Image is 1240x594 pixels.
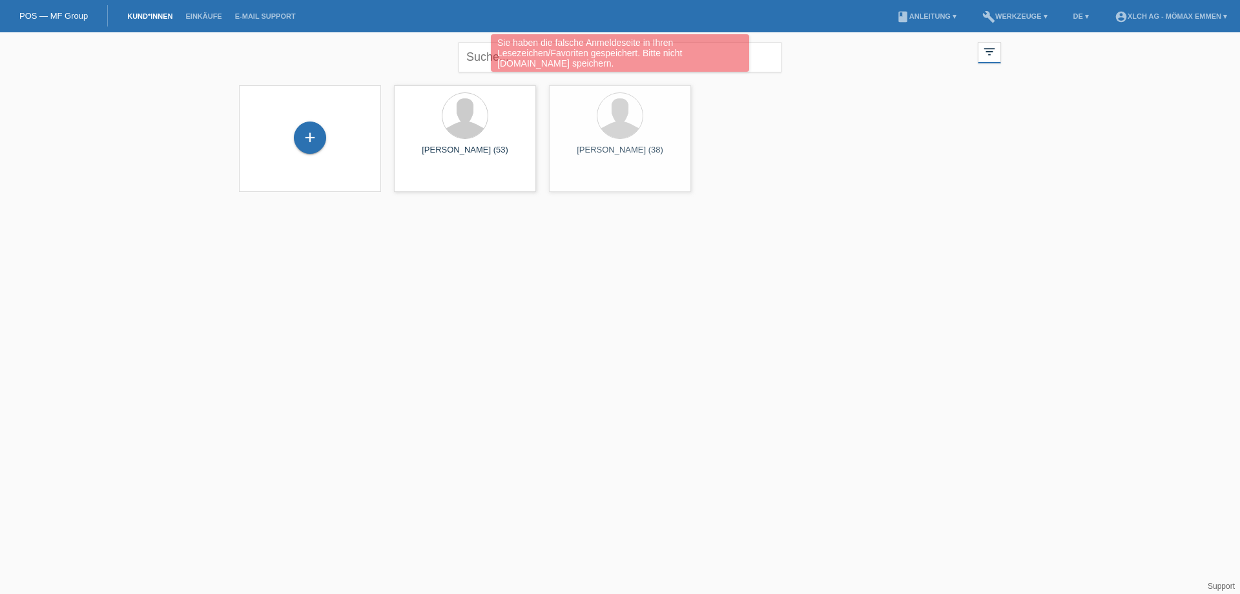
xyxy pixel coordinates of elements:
[1108,12,1234,20] a: account_circleXLCH AG - Mömax Emmen ▾
[121,12,179,20] a: Kund*innen
[559,145,681,165] div: [PERSON_NAME] (38)
[890,12,963,20] a: bookAnleitung ▾
[982,10,995,23] i: build
[1067,12,1095,20] a: DE ▾
[491,34,749,72] div: Sie haben die falsche Anmeldeseite in Ihren Lesezeichen/Favoriten gespeichert. Bitte nicht [DOMAI...
[896,10,909,23] i: book
[1115,10,1128,23] i: account_circle
[976,12,1054,20] a: buildWerkzeuge ▾
[294,127,325,149] div: Kund*in hinzufügen
[179,12,228,20] a: Einkäufe
[19,11,88,21] a: POS — MF Group
[229,12,302,20] a: E-Mail Support
[1208,582,1235,591] a: Support
[404,145,526,165] div: [PERSON_NAME] (53)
